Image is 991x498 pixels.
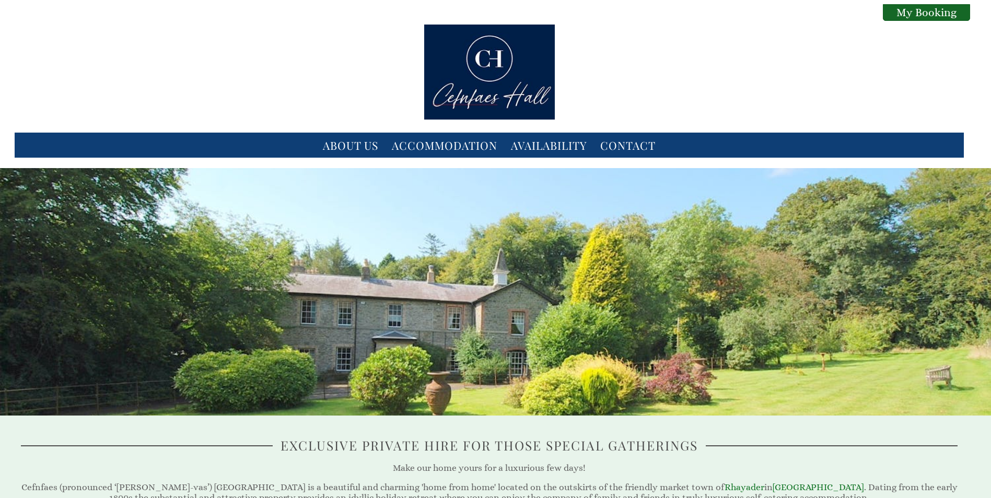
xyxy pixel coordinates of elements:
[392,138,497,152] a: Accommodation
[21,463,958,473] p: Make our home yours for a luxurious few days!
[773,482,864,492] a: [GEOGRAPHIC_DATA]
[511,138,587,152] a: Availability
[323,138,378,152] a: About Us
[273,436,706,454] span: Exclusive private hire for those special gatherings
[725,482,764,492] a: Rhayader
[883,4,970,21] a: My Booking
[424,25,555,120] img: Cefnfaes Hall Country Estate
[600,138,656,152] a: Contact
